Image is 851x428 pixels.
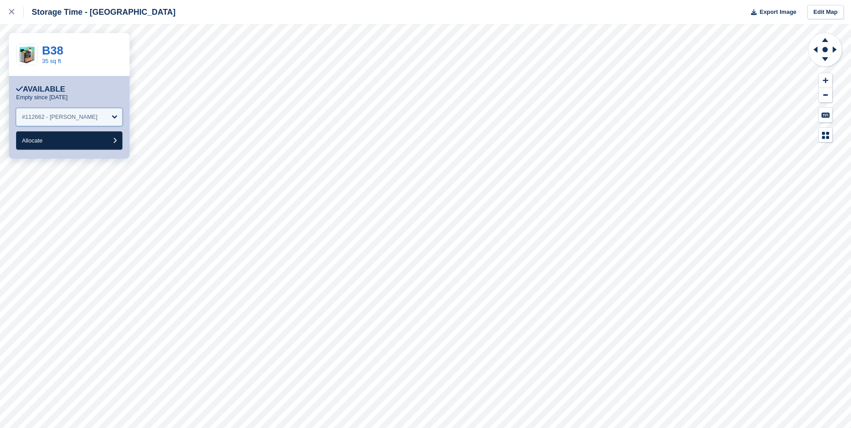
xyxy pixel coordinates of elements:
button: Allocate [16,131,122,150]
button: Zoom Out [819,88,832,103]
div: #112662 - [PERSON_NAME] [22,113,97,122]
p: Empty since [DATE] [16,94,67,101]
button: Export Image [746,5,797,20]
span: Allocate [22,137,42,144]
div: Storage Time - [GEOGRAPHIC_DATA] [24,7,176,17]
a: B38 [42,44,63,57]
a: 35 sq ft [42,58,61,64]
img: 35ft.jpg [17,44,37,65]
div: Available [16,85,65,94]
button: Map Legend [819,128,832,143]
span: Export Image [759,8,796,17]
a: Edit Map [807,5,844,20]
button: Zoom In [819,73,832,88]
button: Keyboard Shortcuts [819,108,832,122]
